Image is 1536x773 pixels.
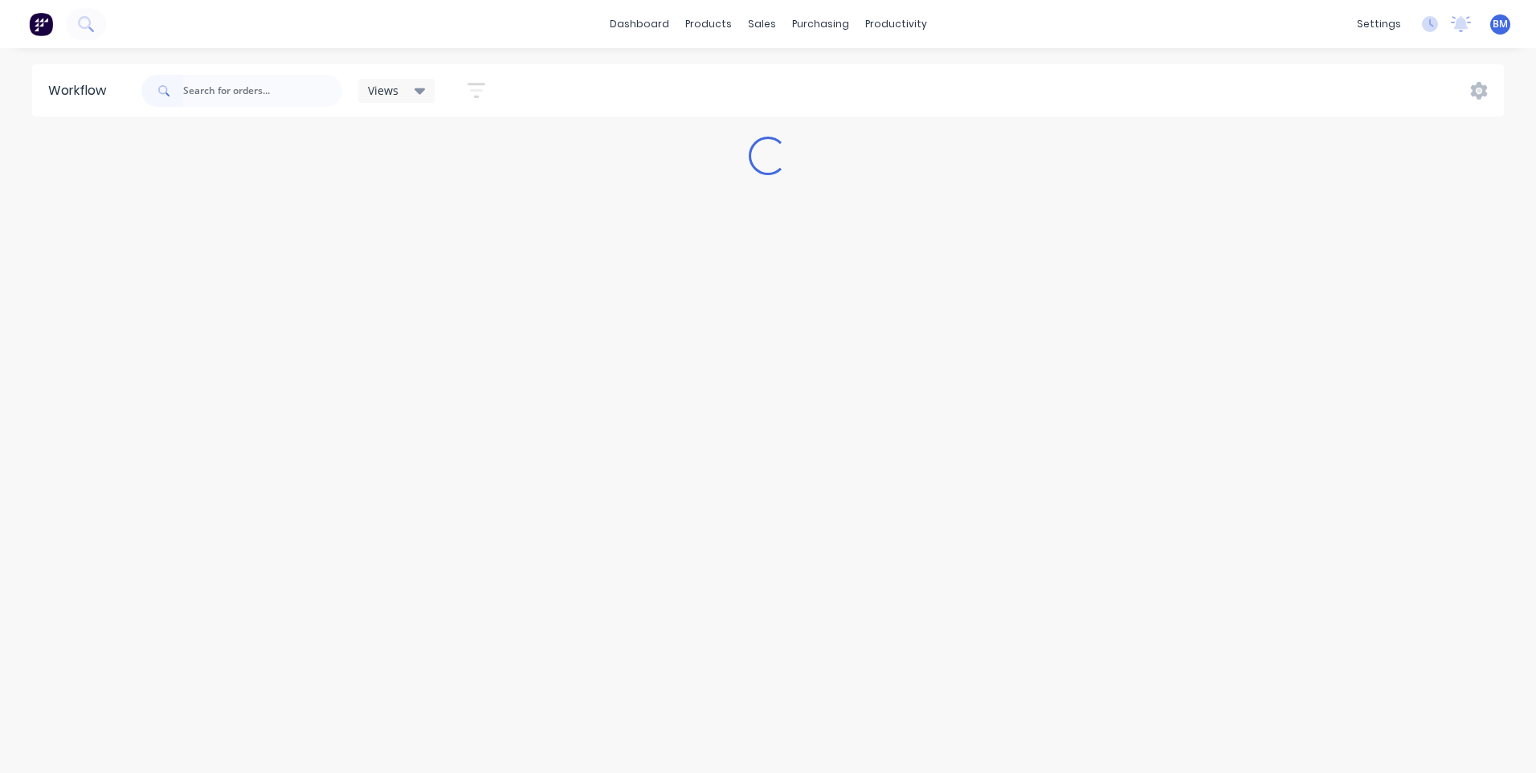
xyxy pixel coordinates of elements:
[677,12,740,36] div: products
[857,12,935,36] div: productivity
[602,12,677,36] a: dashboard
[368,82,398,99] span: Views
[29,12,53,36] img: Factory
[1493,17,1508,31] span: BM
[784,12,857,36] div: purchasing
[740,12,784,36] div: sales
[1349,12,1409,36] div: settings
[48,81,114,100] div: Workflow
[183,75,342,107] input: Search for orders...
